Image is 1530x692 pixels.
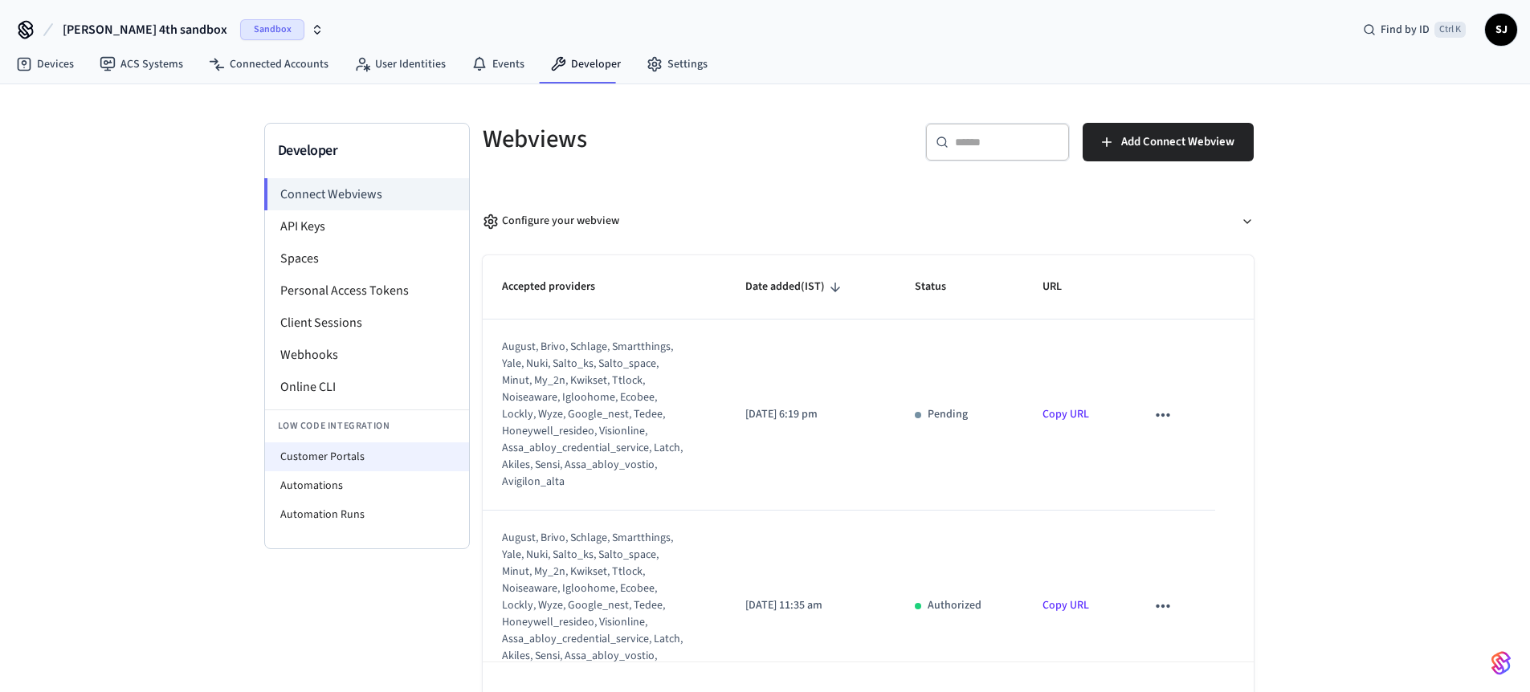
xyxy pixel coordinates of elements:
a: Developer [537,50,634,79]
span: [PERSON_NAME] 4th sandbox [63,20,227,39]
li: Webhooks [265,339,469,371]
p: Pending [928,406,968,423]
div: Configure your webview [483,213,619,230]
li: Client Sessions [265,307,469,339]
span: Add Connect Webview [1121,132,1234,153]
a: ACS Systems [87,50,196,79]
span: Sandbox [240,19,304,40]
div: august, brivo, schlage, smartthings, yale, nuki, salto_ks, salto_space, minut, my_2n, kwikset, tt... [502,530,687,682]
li: Customer Portals [265,442,469,471]
div: Find by IDCtrl K [1350,15,1479,44]
li: Online CLI [265,371,469,403]
li: Connect Webviews [264,178,469,210]
p: [DATE] 11:35 am [745,597,875,614]
a: Devices [3,50,87,79]
span: Status [915,275,967,299]
a: Events [459,50,537,79]
a: Copy URL [1042,406,1089,422]
span: Ctrl K [1434,22,1466,38]
a: Settings [634,50,720,79]
button: SJ [1485,14,1517,46]
div: august, brivo, schlage, smartthings, yale, nuki, salto_ks, salto_space, minut, my_2n, kwikset, tt... [502,339,687,491]
h3: Developer [278,140,456,162]
h5: Webviews [483,123,859,156]
button: Add Connect Webview [1083,123,1254,161]
span: Find by ID [1381,22,1430,38]
img: SeamLogoGradient.69752ec5.svg [1491,650,1511,676]
p: [DATE] 6:19 pm [745,406,875,423]
li: Personal Access Tokens [265,275,469,307]
a: Connected Accounts [196,50,341,79]
span: Date added(IST) [745,275,846,299]
span: SJ [1487,15,1516,44]
a: User Identities [341,50,459,79]
span: Accepted providers [502,275,616,299]
button: Configure your webview [483,200,1254,242]
a: Copy URL [1042,597,1089,613]
span: URL [1042,275,1083,299]
li: Automation Runs [265,500,469,529]
li: Spaces [265,242,469,275]
li: API Keys [265,210,469,242]
p: Authorized [928,597,981,614]
li: Automations [265,471,469,500]
li: Low Code Integration [265,409,469,442]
